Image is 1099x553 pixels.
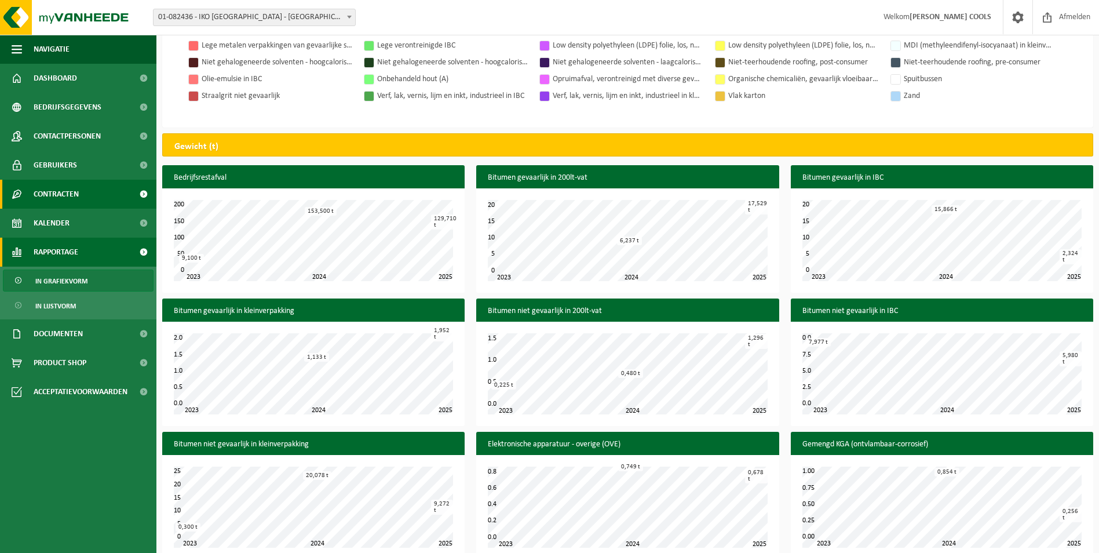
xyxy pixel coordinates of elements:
[34,209,70,238] span: Kalender
[34,348,86,377] span: Product Shop
[553,72,703,86] div: Opruimafval, verontreinigd met diverse gevaarlijke afvalstoffen
[176,523,200,532] div: 0,300 t
[1060,351,1082,366] div: 5,980 t
[202,89,352,103] div: Straalgrit niet gevaarlijk
[431,500,453,515] div: 9,272 t
[932,205,960,214] div: 15,866 t
[618,369,643,378] div: 0,480 t
[728,72,879,86] div: Organische chemicaliën, gevaarlijk vloeibaar in kleinverpakking
[745,199,770,214] div: 17,529 t
[154,9,355,26] span: 01-082436 - IKO NV - ANTWERPEN
[791,299,1093,324] h3: Bitumen niet gevaarlijk in IBC
[904,72,1054,86] div: Spuitbussen
[617,237,642,245] div: 6,237 t
[553,38,703,53] div: Low density polyethyleen (LDPE) folie, los, naturel
[431,214,459,230] div: 129,710 t
[904,38,1054,53] div: MDI (methyleendifenyl-isocyanaat) in kleinverpakking
[791,432,1093,457] h3: Gemengd KGA (ontvlambaar-corrosief)
[3,270,154,292] a: In grafiekvorm
[202,72,352,86] div: Olie-emulsie in IBC
[202,55,352,70] div: Niet gehalogeneerde solventen - hoogcalorisch in IBC
[377,89,528,103] div: Verf, lak, vernis, lijm en inkt, industrieel in IBC
[377,38,528,53] div: Lege verontreinigde IBC
[202,38,352,53] div: Lege metalen verpakkingen van gevaarlijke stoffen
[303,471,331,480] div: 20,078 t
[34,238,78,267] span: Rapportage
[179,254,204,263] div: 9,100 t
[431,326,453,341] div: 1,952 t
[3,294,154,316] a: In lijstvorm
[791,165,1093,191] h3: Bitumen gevaarlijk in IBC
[35,270,87,292] span: In grafiekvorm
[1060,507,1082,522] div: 0,256 t
[806,338,831,347] div: 7,977 t
[476,299,779,324] h3: Bitumen niet gevaarlijk in 200lt-vat
[728,89,879,103] div: Vlak karton
[934,468,959,476] div: 0,854 t
[163,134,230,159] h2: Gewicht (t)
[904,89,1054,103] div: Zand
[476,432,779,457] h3: Elektronische apparatuur - overige (OVE)
[34,377,127,406] span: Acceptatievoorwaarden
[162,299,465,324] h3: Bitumen gevaarlijk in kleinverpakking
[377,55,528,70] div: Niet gehalogeneerde solventen - hoogcalorisch in kleinverpakking
[153,9,356,26] span: 01-082436 - IKO NV - ANTWERPEN
[34,122,101,151] span: Contactpersonen
[34,180,79,209] span: Contracten
[728,38,879,53] div: Low density polyethyleen (LDPE) folie, los, naturel/gekleurd (70/30)
[162,432,465,457] h3: Bitumen niet gevaarlijk in kleinverpakking
[34,319,83,348] span: Documenten
[377,72,528,86] div: Onbehandeld hout (A)
[34,151,77,180] span: Gebruikers
[34,93,101,122] span: Bedrijfsgegevens
[904,55,1054,70] div: Niet-teerhoudende roofing, pre-consumer
[491,381,516,390] div: 0,225 t
[34,35,70,64] span: Navigatie
[304,353,329,362] div: 1,133 t
[910,13,991,21] strong: [PERSON_NAME] COOLS
[476,165,779,191] h3: Bitumen gevaarlijk in 200lt-vat
[618,463,643,471] div: 0,749 t
[745,468,767,483] div: 0,678 t
[728,55,879,70] div: Niet-teerhoudende roofing, post-consumer
[553,55,703,70] div: Niet gehalogeneerde solventen - laagcalorisch in IBC
[162,165,465,191] h3: Bedrijfsrestafval
[305,207,337,216] div: 153,500 t
[745,334,767,349] div: 1,296 t
[34,64,77,93] span: Dashboard
[1060,249,1082,264] div: 2,324 t
[553,89,703,103] div: Verf, lak, vernis, lijm en inkt, industrieel in kleinverpakking
[35,295,76,317] span: In lijstvorm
